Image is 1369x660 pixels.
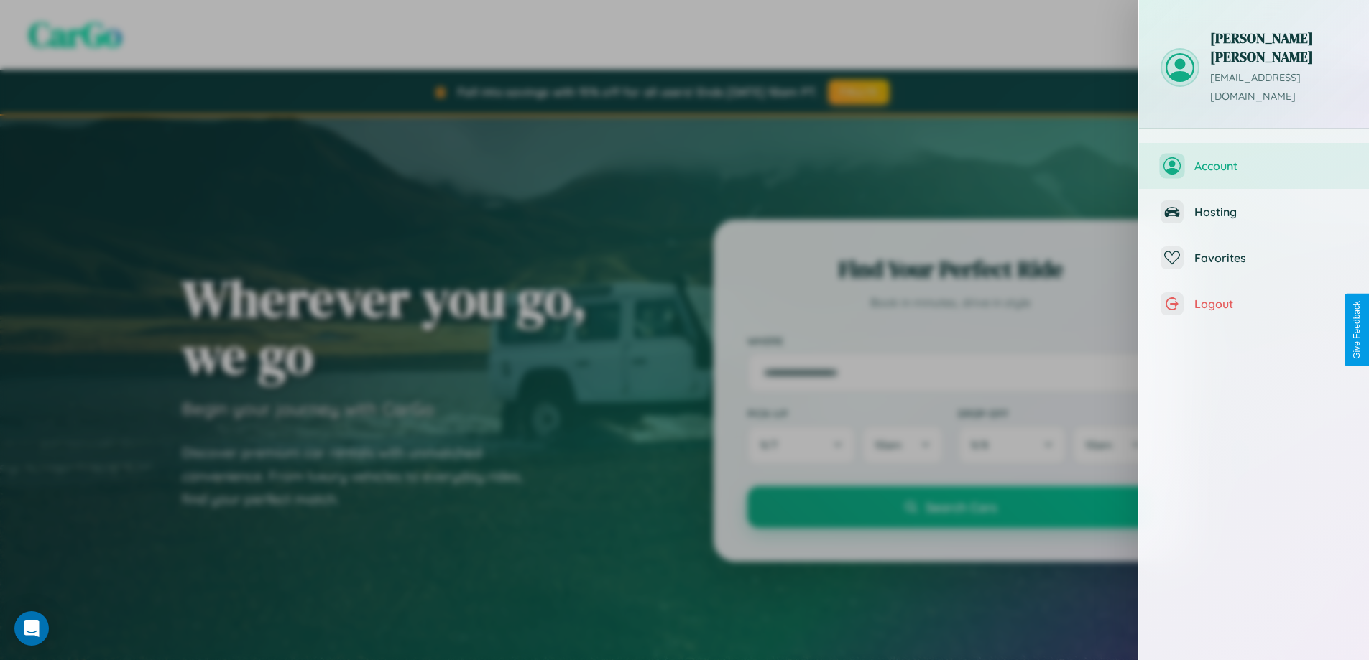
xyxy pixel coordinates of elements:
span: Hosting [1194,205,1347,219]
div: Open Intercom Messenger [14,611,49,646]
span: Account [1194,159,1347,173]
button: Hosting [1139,189,1369,235]
button: Account [1139,143,1369,189]
span: Logout [1194,297,1347,311]
h3: [PERSON_NAME] [PERSON_NAME] [1210,29,1347,66]
button: Logout [1139,281,1369,327]
span: Favorites [1194,251,1347,265]
button: Favorites [1139,235,1369,281]
div: Give Feedback [1352,301,1362,359]
p: [EMAIL_ADDRESS][DOMAIN_NAME] [1210,69,1347,106]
